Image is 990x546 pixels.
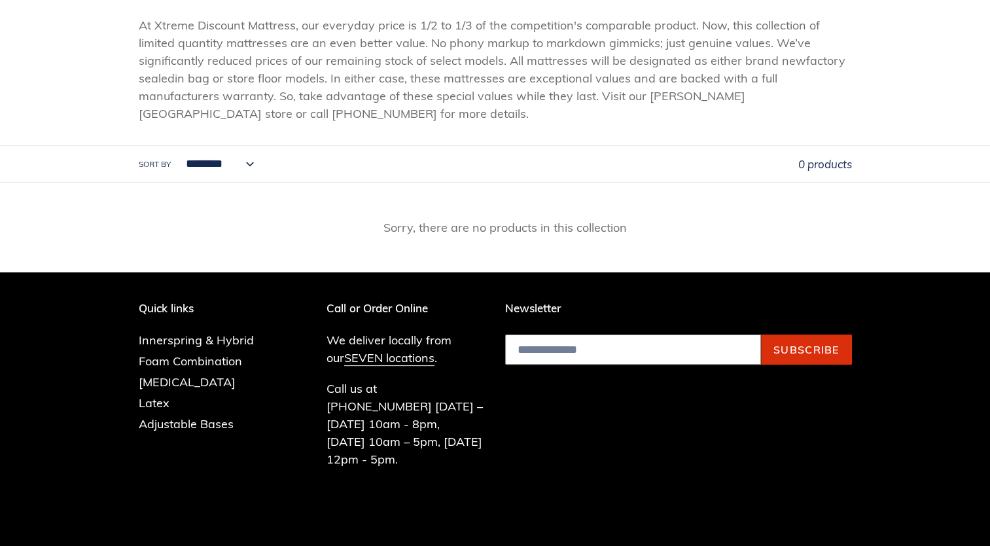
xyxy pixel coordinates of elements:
[139,158,171,170] label: Sort by
[798,157,852,171] span: 0 products
[327,380,486,468] p: Call us at [PHONE_NUMBER] [DATE] – [DATE] 10am - 8pm, [DATE] 10am – 5pm, [DATE] 12pm - 5pm.
[139,53,845,86] span: factory sealed
[139,416,234,431] a: Adjustable Bases
[761,335,852,365] button: Subscribe
[505,302,852,315] p: Newsletter
[139,395,169,410] a: Latex
[139,354,242,369] a: Foam Combination
[139,16,852,122] p: At Xtreme Discount Mattress, our everyday price is 1/2 to 1/3 of the competition's comparable pro...
[139,302,274,315] p: Quick links
[505,335,761,365] input: Email address
[344,350,434,366] a: SEVEN locations
[327,302,486,315] p: Call or Order Online
[139,374,236,390] a: [MEDICAL_DATA]
[158,219,852,236] p: Sorry, there are no products in this collection
[327,331,486,367] p: We deliver locally from our .
[773,343,840,356] span: Subscribe
[139,333,254,348] a: Innerspring & Hybrid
